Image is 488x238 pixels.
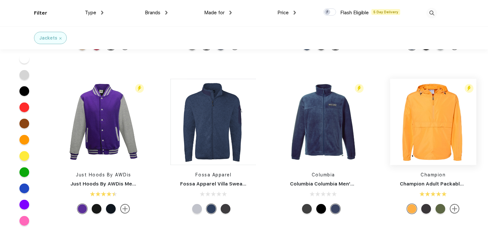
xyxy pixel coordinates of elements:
img: flash_active_toggle.svg [465,84,473,93]
span: Type [85,10,96,16]
img: flash_active_toggle.svg [355,84,364,93]
div: Filter [34,9,47,17]
div: Collegiate Navy [331,204,340,214]
span: Brands [145,10,160,16]
img: dropdown.png [165,11,168,15]
img: flash_active_toggle.svg [135,84,144,93]
a: Just Hoods By AWDis Men's 80/20 Heavyweight Letterman Jacket [70,181,235,187]
img: dropdown.png [229,11,232,15]
span: 5 Day Delivery [371,9,400,15]
img: func=resize&h=266 [390,79,476,165]
div: Jet Black with Orange Crush [92,204,101,214]
a: Just Hoods By AWDis [76,172,131,177]
img: filter_cancel.svg [59,37,62,40]
a: Columbia Columbia Men's Steens Mountain™ Full-Zip 2.0 Fleece [290,181,448,187]
a: Fossa Apparel [195,172,232,177]
img: more.svg [450,204,459,214]
div: Oxf Nvy Hth Gry [106,204,116,214]
img: dropdown.png [294,11,296,15]
div: Jackets [39,35,57,42]
div: Heather Obsidian [221,204,230,214]
div: Purple with Heather Grey [77,204,87,214]
img: desktop_search.svg [426,8,437,18]
img: func=resize&h=266 [170,79,257,165]
div: Olive Grn Camo [436,204,445,214]
a: Champion [421,172,446,177]
img: dropdown.png [101,11,103,15]
span: Flash Eligible [340,10,369,16]
span: Price [277,10,289,16]
div: Black [316,204,326,214]
div: Black [421,204,431,214]
img: more.svg [120,204,130,214]
div: Charcoal Hthr [302,204,312,214]
div: Heather Navy [206,204,216,214]
div: Heather Stone [192,204,202,214]
a: Columbia [312,172,335,177]
div: Gold [407,204,417,214]
img: func=resize&h=266 [280,79,366,165]
span: Made for [204,10,225,16]
a: Fossa Apparel Villa Sweater Fleece Jacket [180,181,287,187]
img: func=resize&h=266 [61,79,147,165]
